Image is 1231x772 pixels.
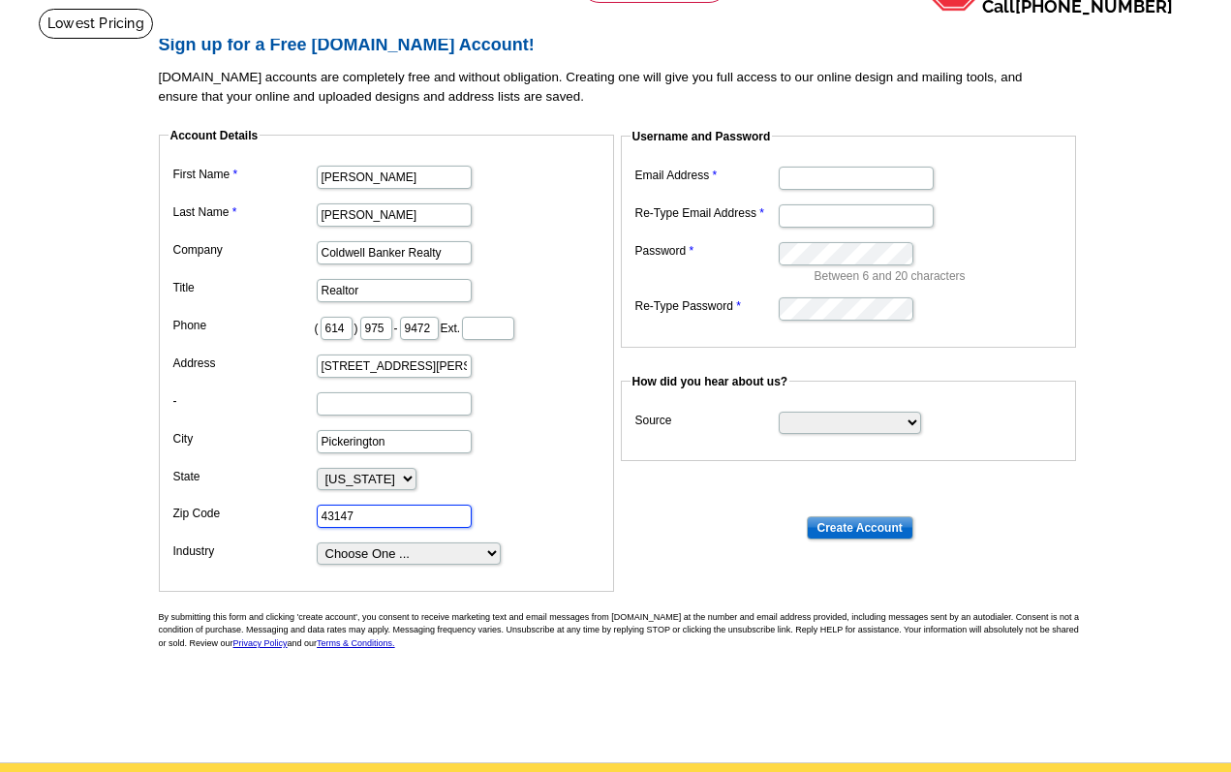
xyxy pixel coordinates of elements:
[173,166,315,183] label: First Name
[844,322,1231,772] iframe: LiveChat chat widget
[317,638,395,648] a: Terms & Conditions.
[815,267,1066,285] p: Between 6 and 20 characters
[631,373,790,390] legend: How did you hear about us?
[807,516,913,540] input: Create Account
[173,392,315,410] label: -
[159,68,1089,107] p: [DOMAIN_NAME] accounts are completely free and without obligation. Creating one will give you ful...
[169,127,261,144] legend: Account Details
[635,242,777,260] label: Password
[173,355,315,372] label: Address
[173,430,315,448] label: City
[173,241,315,259] label: Company
[173,317,315,334] label: Phone
[173,542,315,560] label: Industry
[173,468,315,485] label: State
[635,167,777,184] label: Email Address
[233,638,288,648] a: Privacy Policy
[631,128,773,145] legend: Username and Password
[169,312,604,342] dd: ( ) - Ext.
[635,412,777,429] label: Source
[173,505,315,522] label: Zip Code
[159,611,1089,651] p: By submitting this form and clicking 'create account', you consent to receive marketing text and ...
[635,297,777,315] label: Re-Type Password
[173,203,315,221] label: Last Name
[173,279,315,296] label: Title
[159,35,1089,56] h2: Sign up for a Free [DOMAIN_NAME] Account!
[635,204,777,222] label: Re-Type Email Address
